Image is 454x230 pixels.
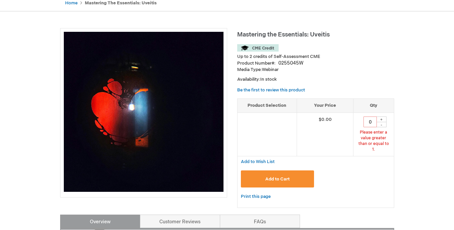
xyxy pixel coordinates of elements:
img: Mastering the Essentials: Uveitis [64,32,223,192]
th: Your Price [297,99,353,113]
strong: Media Type: [237,67,262,72]
strong: Product Number [237,61,276,66]
button: Add to Cart [241,170,314,187]
span: Add to Cart [265,176,290,182]
a: Add to Wish List [241,159,275,164]
p: Availability: [237,76,394,83]
div: 0255045W [278,60,303,67]
strong: Mastering the Essentials: Uveitis [85,0,157,6]
td: $0.00 [297,112,353,156]
div: + [376,117,387,122]
a: Be the first to review this product [237,87,305,93]
img: CME Credit [237,44,279,52]
input: Qty [363,117,377,127]
li: Up to 2 credits of Self-Assessment CME [237,54,394,60]
th: Product Selection [238,99,297,113]
div: Please enter a value greater than or equal to 1. [357,130,390,153]
a: Home [65,0,78,6]
th: Qty [353,99,394,113]
p: Webinar [237,67,394,73]
a: FAQs [220,215,300,228]
span: Add to Wish List [241,159,275,164]
div: - [376,122,387,127]
span: In stock [260,77,277,82]
span: Mastering the Essentials: Uveitis [237,31,330,38]
a: Customer Reviews [140,215,220,228]
a: Print this page [241,193,271,201]
a: Overview [60,215,140,228]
